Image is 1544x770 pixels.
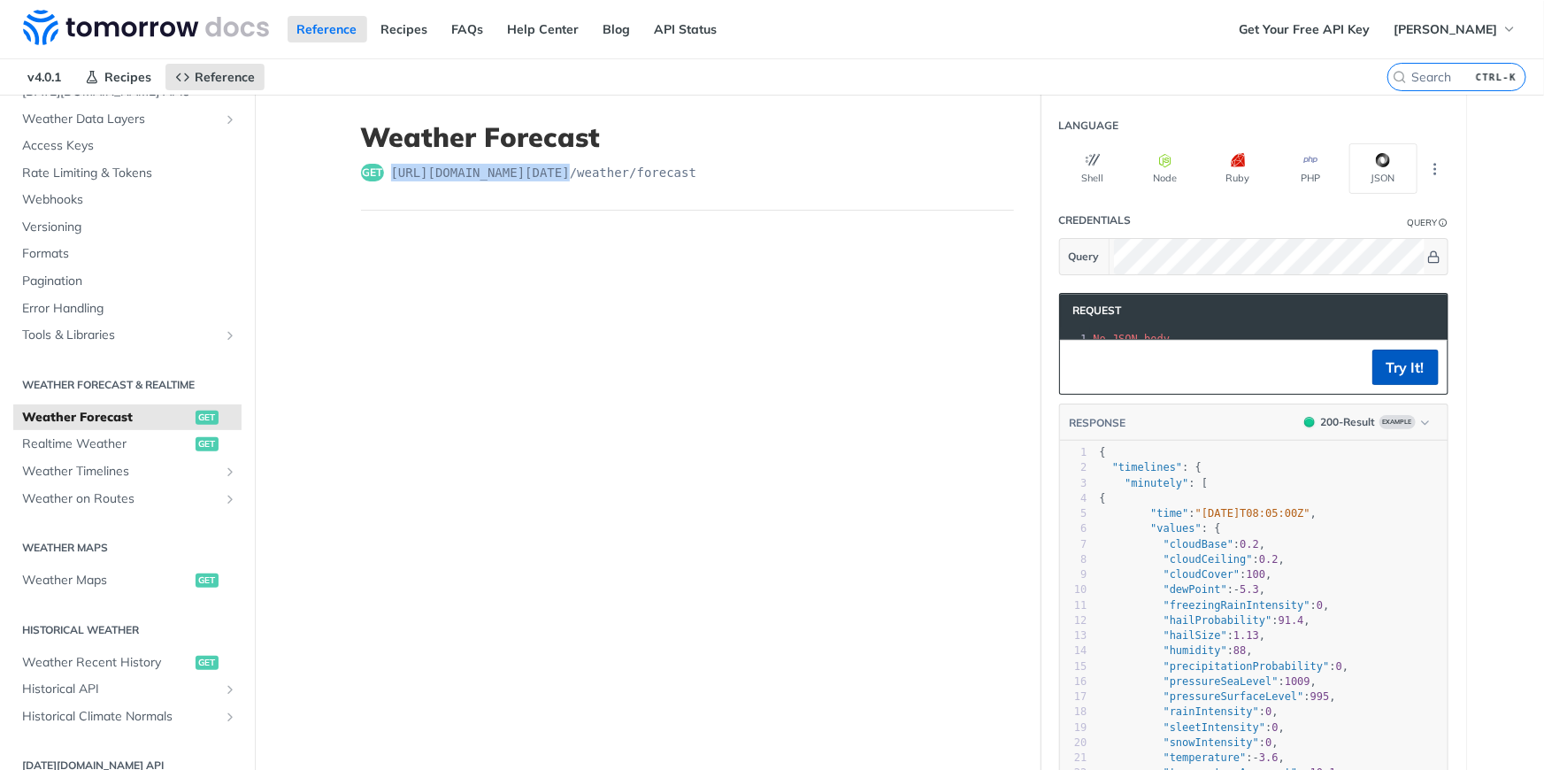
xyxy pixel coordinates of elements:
div: 2 [1060,460,1087,475]
span: "temperature" [1164,751,1247,764]
span: "cloudCeiling" [1164,553,1253,566]
a: Formats [13,241,242,267]
span: Weather Forecast [22,409,191,427]
span: 0 [1265,736,1271,749]
span: "cloudCover" [1164,568,1241,581]
button: PHP [1277,143,1345,194]
div: Query [1408,216,1438,229]
span: 0 [1317,599,1323,612]
div: 6 [1060,521,1087,536]
span: : , [1100,507,1317,520]
span: Webhooks [22,191,237,209]
span: Pagination [22,273,237,290]
span: Weather Maps [22,572,191,589]
div: 5 [1060,506,1087,521]
span: 91.4 [1279,614,1304,627]
h1: Weather Forecast [361,121,1014,153]
a: Error Handling [13,296,242,322]
span: : , [1100,721,1286,734]
a: Weather Forecastget [13,404,242,431]
div: 7 [1060,537,1087,552]
a: Realtime Weatherget [13,431,242,458]
div: 17 [1060,689,1087,705]
button: Show subpages for Weather on Routes [223,492,237,506]
button: Try It! [1372,350,1439,385]
button: Node [1132,143,1200,194]
span: : , [1100,599,1330,612]
span: "hailProbability" [1164,614,1272,627]
img: Tomorrow.io Weather API Docs [23,10,269,45]
h2: Weather Forecast & realtime [13,377,242,393]
a: Historical APIShow subpages for Historical API [13,676,242,703]
div: 9 [1060,567,1087,582]
span: "precipitationProbability" [1164,660,1330,673]
span: - [1233,583,1240,596]
a: Rate Limiting & Tokens [13,160,242,187]
a: Webhooks [13,187,242,213]
span: : , [1100,675,1317,688]
span: 0.2 [1240,538,1259,551]
button: Show subpages for Historical Climate Normals [223,710,237,724]
span: : , [1100,690,1336,703]
span: https://api.tomorrow.io/v4/weather/forecast [391,164,697,181]
span: body [1144,333,1170,345]
span: "cloudBase" [1164,538,1233,551]
a: Historical Climate NormalsShow subpages for Historical Climate Normals [13,704,242,730]
span: : [ [1100,477,1209,489]
span: No [1094,333,1106,345]
span: Example [1379,415,1416,429]
span: Query [1069,249,1100,265]
span: : , [1100,614,1311,627]
span: "pressureSurfaceLevel" [1164,690,1304,703]
kbd: CTRL-K [1471,68,1521,86]
a: Pagination [13,268,242,295]
span: Realtime Weather [22,435,191,453]
svg: More ellipsis [1427,161,1443,177]
a: Recipes [372,16,438,42]
div: 3 [1060,476,1087,491]
h2: Weather Maps [13,540,242,556]
div: 1 [1060,445,1087,460]
span: Reference [195,69,255,85]
span: 5.3 [1240,583,1259,596]
span: Weather Data Layers [22,111,219,128]
span: : , [1100,583,1266,596]
span: get [196,437,219,451]
a: Weather Mapsget [13,567,242,594]
a: Recipes [75,64,161,90]
a: Weather Data LayersShow subpages for Weather Data Layers [13,106,242,133]
button: Ruby [1204,143,1272,194]
span: "hailSize" [1164,629,1227,642]
span: 0 [1336,660,1342,673]
a: API Status [645,16,727,42]
span: 200 [1304,417,1315,427]
span: { [1100,446,1106,458]
button: [PERSON_NAME] [1384,16,1526,42]
a: Get Your Free API Key [1229,16,1379,42]
span: : , [1100,553,1286,566]
div: 15 [1060,659,1087,674]
span: : , [1100,644,1254,657]
div: 16 [1060,674,1087,689]
span: : , [1100,751,1286,764]
a: Access Keys [13,133,242,159]
span: get [196,574,219,588]
button: Show subpages for Historical API [223,682,237,697]
span: "humidity" [1164,644,1227,657]
div: 21 [1060,751,1087,766]
span: Formats [22,245,237,263]
span: 1.13 [1233,629,1259,642]
div: 8 [1060,552,1087,567]
button: Copy to clipboard [1069,354,1094,381]
span: "dewPoint" [1164,583,1227,596]
a: Weather Recent Historyget [13,650,242,676]
button: JSON [1349,143,1417,194]
span: "timelines" [1112,461,1182,474]
span: - [1253,751,1259,764]
div: 14 [1060,643,1087,658]
span: : , [1100,705,1279,718]
span: Error Handling [22,300,237,318]
span: Historical API [22,681,219,698]
div: Language [1059,118,1119,134]
span: v4.0.1 [18,64,71,90]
